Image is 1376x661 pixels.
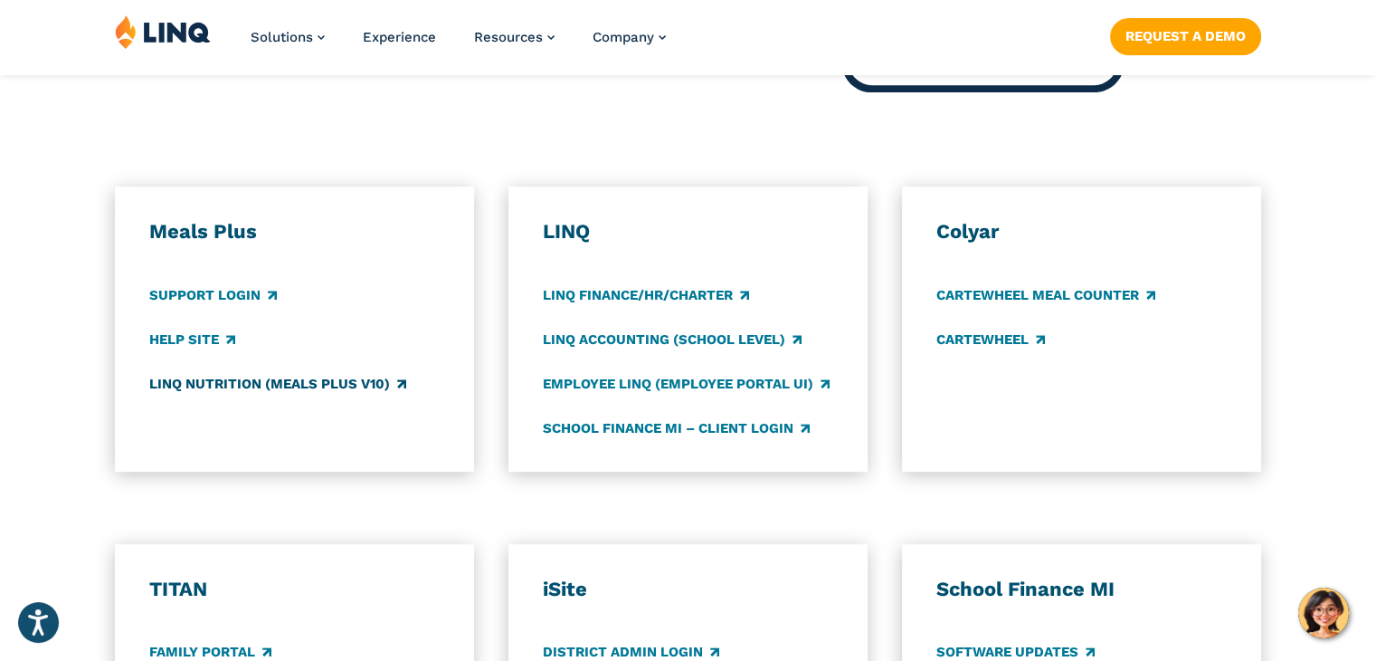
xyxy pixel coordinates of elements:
h3: LINQ [543,219,833,244]
nav: Primary Navigation [251,14,666,74]
a: School Finance MI – Client Login [543,418,810,438]
h3: TITAN [149,577,440,602]
span: Resources [474,29,543,45]
button: Hello, have a question? Let’s chat. [1298,588,1349,638]
nav: Button Navigation [1110,14,1261,54]
a: CARTEWHEEL [936,330,1045,350]
a: Request a Demo [1110,18,1261,54]
a: Experience [363,29,436,45]
a: Support Login [149,285,277,305]
a: Resources [474,29,555,45]
a: Employee LINQ (Employee Portal UI) [543,374,830,394]
img: LINQ | K‑12 Software [115,14,211,49]
h3: Meals Plus [149,219,440,244]
h3: School Finance MI [936,577,1227,602]
span: Company [593,29,654,45]
a: Help Site [149,330,235,350]
a: LINQ Finance/HR/Charter [543,285,749,305]
a: Company [593,29,666,45]
h3: iSite [543,577,833,602]
h3: Colyar [936,219,1227,244]
a: CARTEWHEEL Meal Counter [936,285,1155,305]
span: Solutions [251,29,313,45]
a: LINQ Accounting (school level) [543,330,802,350]
a: Solutions [251,29,325,45]
a: LINQ Nutrition (Meals Plus v10) [149,374,406,394]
